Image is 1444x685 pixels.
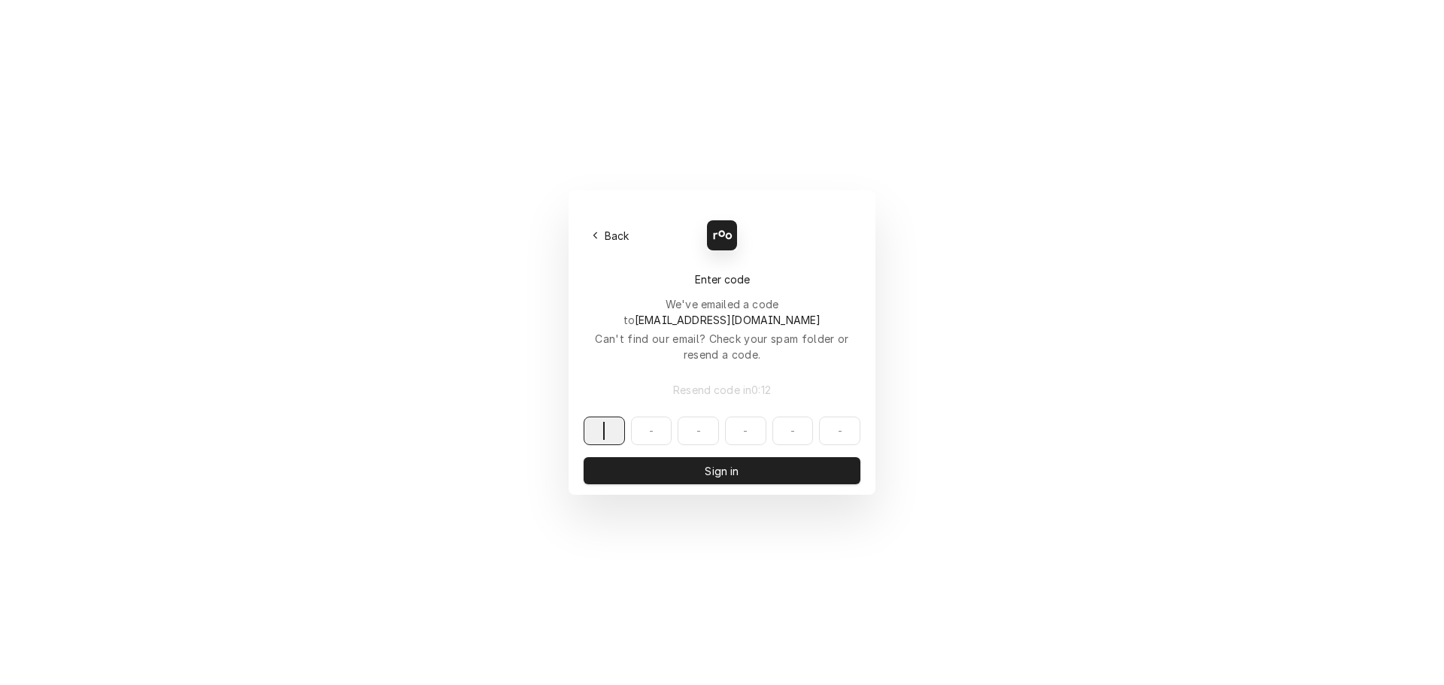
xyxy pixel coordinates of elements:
div: Can't find our email? Check your spam folder or resend a code. [584,331,860,362]
span: to [623,314,821,326]
span: Sign in [702,463,742,479]
button: Back [584,225,639,246]
span: Back [602,228,633,244]
div: We've emailed a code [584,296,860,328]
button: Resend code in0:12 [584,376,860,403]
button: Sign in [584,457,860,484]
span: [EMAIL_ADDRESS][DOMAIN_NAME] [635,314,821,326]
div: Enter code [584,271,860,287]
span: Resend code in 0 : 12 [670,382,774,398]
